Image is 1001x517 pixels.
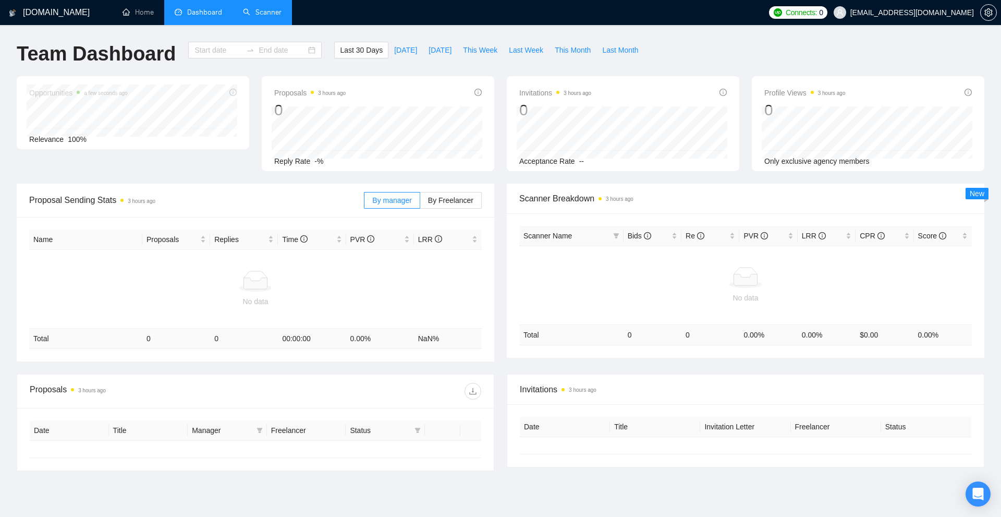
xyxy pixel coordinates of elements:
div: 0 [764,100,846,120]
span: info-circle [939,232,946,239]
span: swap-right [246,46,254,54]
button: setting [980,4,997,21]
div: 0 [274,100,346,120]
span: Invitations [520,383,971,396]
div: 0 [519,100,591,120]
span: info-circle [761,232,768,239]
time: 3 hours ago [606,196,633,202]
a: searchScanner [243,8,282,17]
th: Freelancer [791,417,881,437]
h1: Team Dashboard [17,42,176,66]
span: LRR [418,235,442,244]
a: setting [980,8,997,17]
span: -- [579,157,584,165]
span: Last Month [602,44,638,56]
span: filter [611,228,621,244]
span: Bids [628,232,651,240]
span: Proposal Sending Stats [29,194,364,207]
span: Proposals [147,234,198,245]
button: download [465,383,481,400]
button: [DATE] [423,42,457,58]
td: 0.00 % [914,324,972,345]
input: End date [259,44,306,56]
span: dashboard [175,8,182,16]
td: 00:00:00 [278,329,346,349]
div: Open Intercom Messenger [966,482,991,507]
span: Re [686,232,704,240]
span: info-circle [877,232,885,239]
td: 0 [624,324,681,345]
span: PVR [743,232,768,240]
span: info-circle [367,235,374,243]
time: 3 hours ago [128,198,155,204]
span: Proposals [274,87,346,99]
button: This Week [457,42,503,58]
span: LRR [802,232,826,240]
th: Proposals [142,230,210,250]
span: CPR [860,232,884,240]
span: Relevance [29,135,64,143]
div: No data [523,292,968,304]
span: Last Week [509,44,543,56]
input: Start date [194,44,242,56]
th: Date [30,420,109,441]
th: Title [610,417,700,437]
td: 0 [681,324,739,345]
span: Profile Views [764,87,846,99]
span: This Week [463,44,497,56]
button: Last 30 Days [334,42,388,58]
span: Dashboard [187,8,222,17]
span: filter [254,423,265,438]
span: New [970,189,984,198]
button: Last Month [596,42,644,58]
span: Connects: [786,7,817,18]
span: to [246,46,254,54]
td: 0.00 % [798,324,856,345]
th: Manager [188,420,267,441]
td: NaN % [414,329,482,349]
button: Last Week [503,42,549,58]
time: 3 hours ago [318,90,346,96]
th: Freelancer [267,420,346,441]
td: Total [29,329,142,349]
span: info-circle [435,235,442,243]
button: This Month [549,42,596,58]
span: Acceptance Rate [519,157,575,165]
th: Title [109,420,188,441]
span: info-circle [474,89,482,96]
span: Scanner Breakdown [519,192,972,205]
span: info-circle [719,89,727,96]
span: Last 30 Days [340,44,383,56]
span: info-circle [819,232,826,239]
span: PVR [350,235,375,244]
time: 3 hours ago [564,90,591,96]
span: info-circle [697,232,704,239]
td: Total [519,324,624,345]
span: 100% [68,135,87,143]
span: Status [350,425,410,436]
span: [DATE] [429,44,451,56]
span: This Month [555,44,591,56]
time: 3 hours ago [818,90,846,96]
td: 0.00 % [739,324,797,345]
time: 3 hours ago [78,388,106,393]
div: No data [33,296,478,307]
span: filter [257,427,263,434]
th: Replies [210,230,278,250]
span: By manager [372,196,411,205]
span: filter [412,423,423,438]
img: logo [9,5,16,21]
span: Scanner Name [523,232,572,240]
span: Reply Rate [274,157,310,165]
th: Date [520,417,610,437]
span: -% [314,157,323,165]
span: info-circle [644,232,651,239]
span: user [836,9,844,16]
time: 3 hours ago [569,387,596,393]
th: Invitation Letter [700,417,790,437]
span: Time [282,235,307,244]
span: Invitations [519,87,591,99]
span: Only exclusive agency members [764,157,870,165]
a: homeHome [123,8,154,17]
